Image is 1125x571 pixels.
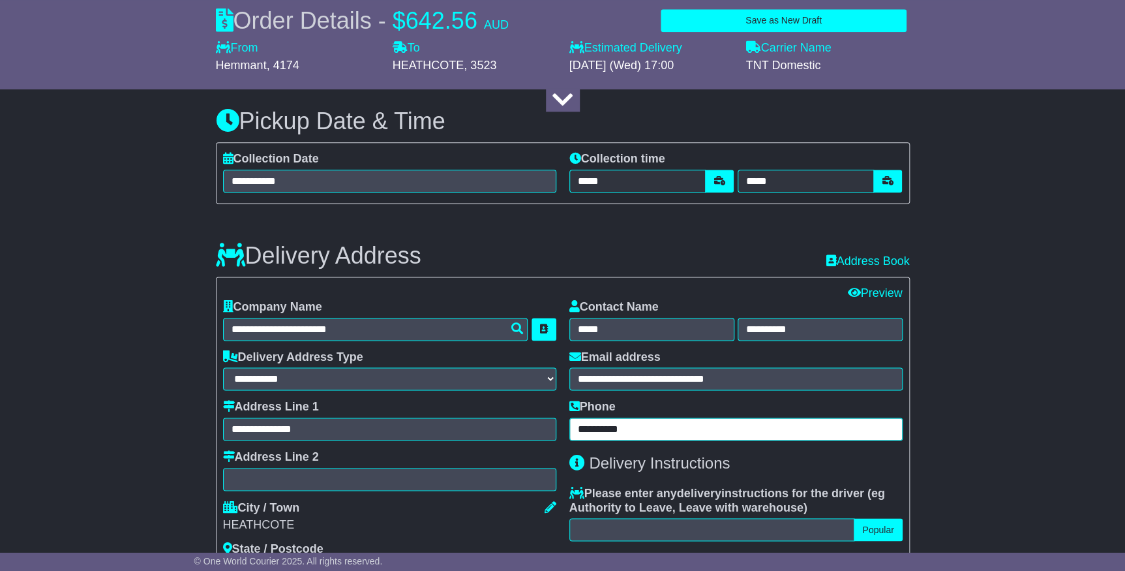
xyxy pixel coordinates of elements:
label: Address Line 2 [223,450,319,465]
label: Estimated Delivery [569,41,733,55]
label: Delivery Address Type [223,350,363,365]
label: From [216,41,258,55]
label: Address Line 1 [223,400,319,414]
div: TNT Domestic [746,59,910,73]
span: Delivery Instructions [589,454,730,472]
label: City / Town [223,501,300,515]
div: [DATE] (Wed) 17:00 [569,59,733,73]
span: , 4174 [267,59,299,72]
button: Popular [854,518,902,541]
label: Company Name [223,300,322,315]
label: Carrier Name [746,41,832,55]
span: AUD [484,18,509,31]
label: Phone [569,400,616,414]
label: Email address [569,350,661,365]
div: HEATHCOTE [223,517,556,532]
span: $ [393,7,406,34]
h3: Delivery Address [216,243,421,269]
span: 642.56 [406,7,477,34]
span: eg Authority to Leave, Leave with warehouse [569,487,885,514]
h3: Pickup Date & Time [216,108,910,134]
span: Hemmant [216,59,267,72]
button: Save as New Draft [661,9,906,32]
a: Preview [847,286,902,300]
label: Collection time [569,152,665,166]
label: Contact Name [569,300,659,315]
label: Collection Date [223,152,319,166]
span: , 3523 [464,59,496,72]
label: State / Postcode [223,542,323,556]
span: © One World Courier 2025. All rights reserved. [194,556,383,566]
span: HEATHCOTE [393,59,464,72]
span: delivery [677,487,721,500]
div: Order Details - [216,7,509,35]
label: To [393,41,420,55]
a: Address Book [826,255,909,268]
label: Please enter any instructions for the driver ( ) [569,487,903,515]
